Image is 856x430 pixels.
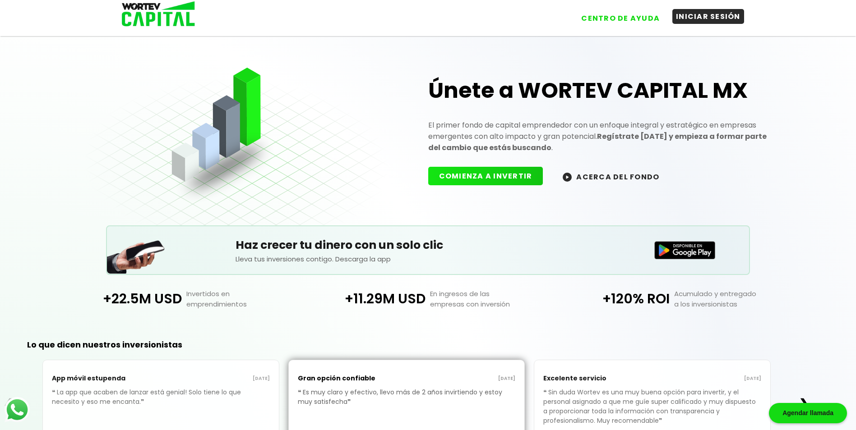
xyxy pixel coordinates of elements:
p: Lleva tus inversiones contigo. Descarga la app [236,254,621,264]
p: Es muy claro y efectivo, llevo más de 2 años invirtiendo y estoy muy satisfecha [298,388,516,420]
h1: Únete a WORTEV CAPITAL MX [428,76,771,105]
p: Invertidos en emprendimientos [182,288,306,309]
p: +11.29M USD [306,288,426,309]
img: Disponible en Google Play [654,241,716,259]
span: ❝ [543,388,548,397]
span: ❞ [141,397,146,406]
p: En ingresos de las empresas con inversión [426,288,550,309]
div: Agendar llamada [769,403,847,423]
img: wortev-capital-acerca-del-fondo [563,173,572,182]
p: Gran opción confiable [298,369,407,388]
a: COMIENZA A INVERTIR [428,171,552,181]
strong: Regístrate [DATE] y empieza a formar parte del cambio que estás buscando [428,131,767,153]
a: CENTRO DE AYUDA [569,4,663,26]
p: [DATE] [407,375,515,382]
img: Teléfono [107,229,166,274]
span: ❞ [347,397,352,406]
p: [DATE] [161,375,269,382]
p: [DATE] [652,375,761,382]
p: La app que acaben de lanzar está genial! Solo tiene lo que necesito y eso me encanta. [52,388,270,420]
h5: Haz crecer tu dinero con un solo clic [236,237,621,254]
p: Acumulado y entregado a los inversionistas [670,288,794,309]
button: INICIAR SESIÓN [672,9,744,24]
p: App móvil estupenda [52,369,161,388]
p: +120% ROI [550,288,670,309]
span: ❝ [298,388,303,397]
span: ❞ [659,416,664,425]
img: logos_whatsapp-icon.242b2217.svg [5,397,30,422]
p: Excelente servicio [543,369,652,388]
p: El primer fondo de capital emprendedor con un enfoque integral y estratégico en empresas emergent... [428,119,771,153]
button: CENTRO DE AYUDA [578,11,663,26]
a: INICIAR SESIÓN [663,4,744,26]
button: ACERCA DEL FONDO [552,167,670,186]
span: ❝ [52,388,57,397]
p: +22.5M USD [62,288,182,309]
button: ❯ [796,395,813,413]
button: COMIENZA A INVERTIR [428,167,543,185]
